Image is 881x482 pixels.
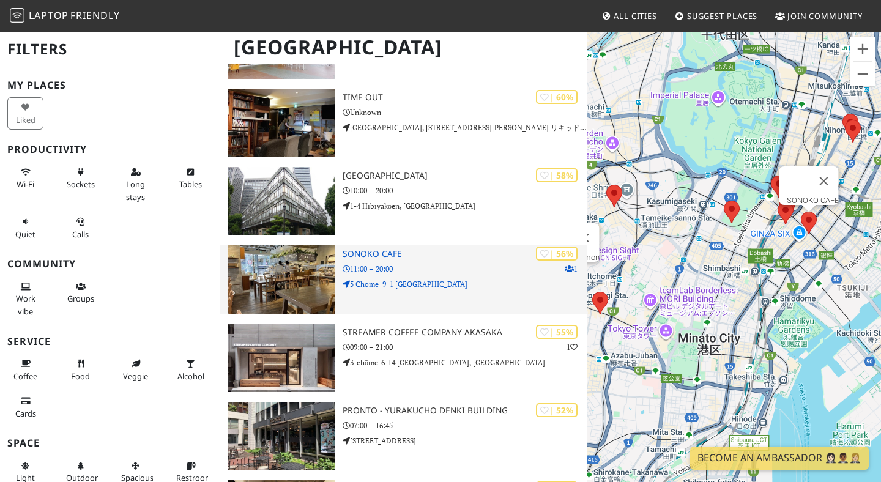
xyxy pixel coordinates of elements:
a: Join Community [770,5,868,27]
a: Hibiya Library & Museum | 58% [GEOGRAPHIC_DATA] 10:00 – 20:00 1-4 Hibiyakōen, [GEOGRAPHIC_DATA] [220,167,587,235]
h3: Community [7,258,213,270]
h3: [GEOGRAPHIC_DATA] [343,171,587,181]
button: Sockets [62,162,99,195]
p: [GEOGRAPHIC_DATA], [STREET_ADDRESS][PERSON_NAME] リキッドルーム [343,122,587,133]
div: | 58% [536,168,578,182]
button: Veggie [117,354,154,386]
a: SONOKO CAFE [787,196,839,205]
span: Quiet [15,229,35,240]
p: 5 Chome−9−1 [GEOGRAPHIC_DATA] [343,278,587,290]
img: LaptopFriendly [10,8,24,23]
div: | 56% [536,247,578,261]
img: Time Out [228,89,335,157]
img: SONOKO CAFE [228,245,335,314]
span: Video/audio calls [72,229,89,240]
span: Work-friendly tables [179,179,202,190]
button: Alcohol [173,354,209,386]
span: Coffee [13,371,37,382]
button: Tables [173,162,209,195]
h3: PRONTO - Yurakucho Denki Building [343,406,587,416]
a: LaptopFriendly LaptopFriendly [10,6,120,27]
p: 1-4 Hibiyakōen, [GEOGRAPHIC_DATA] [343,200,587,212]
a: Streamer Coffee Company Akasaka | 55% 1 Streamer Coffee Company Akasaka 09:00 – 21:00 3-chōme-6-1... [220,324,587,392]
button: Close [809,166,839,196]
h1: [GEOGRAPHIC_DATA] [224,31,585,64]
a: Time Out | 60% Time Out Unknown [GEOGRAPHIC_DATA], [STREET_ADDRESS][PERSON_NAME] リキッドルーム [220,89,587,157]
p: 11:00 – 20:00 [343,263,587,275]
span: Credit cards [15,408,36,419]
div: | 60% [536,90,578,104]
button: Cards [7,391,43,423]
button: Work vibe [7,276,43,321]
p: [STREET_ADDRESS] [343,435,587,447]
span: Stable Wi-Fi [17,179,34,190]
p: 3-chōme-6-14 [GEOGRAPHIC_DATA], [GEOGRAPHIC_DATA] [343,357,587,368]
h3: Space [7,437,213,449]
img: Hibiya Library & Museum [228,167,335,235]
p: 1 [567,341,578,353]
button: Zoom out [850,62,875,86]
span: Friendly [70,9,119,22]
button: Zoom in [850,37,875,61]
h3: Service [7,336,213,347]
span: Group tables [67,293,94,304]
h2: Filters [7,31,213,68]
span: Alcohol [177,371,204,382]
div: | 55% [536,325,578,339]
img: Streamer Coffee Company Akasaka [228,324,335,392]
button: Long stays [117,162,154,207]
span: Laptop [29,9,69,22]
span: People working [16,293,35,316]
img: PRONTO - Yurakucho Denki Building [228,402,335,470]
a: All Cities [597,5,662,27]
h3: Streamer Coffee Company Akasaka [343,327,587,338]
span: Join Community [787,10,863,21]
h3: Productivity [7,144,213,155]
a: Become an Ambassador 🤵🏻‍♀️🤵🏾‍♂️🤵🏼‍♀️ [690,447,869,470]
button: Groups [62,276,99,309]
p: Unknown [343,106,587,118]
button: Food [62,354,99,386]
span: All Cities [614,10,657,21]
a: SONOKO CAFE | 56% 1 SONOKO CAFE 11:00 – 20:00 5 Chome−9−1 [GEOGRAPHIC_DATA] [220,245,587,314]
p: 10:00 – 20:00 [343,185,587,196]
span: Veggie [123,371,148,382]
p: 09:00 – 21:00 [343,341,587,353]
a: PRONTO - Yurakucho Denki Building | 52% PRONTO - Yurakucho Denki Building 07:00 – 16:45 [STREET_A... [220,402,587,470]
button: Calls [62,212,99,244]
h3: SONOKO CAFE [343,249,587,259]
button: Coffee [7,354,43,386]
span: Long stays [126,179,145,202]
div: | 52% [536,403,578,417]
button: Wi-Fi [7,162,43,195]
h3: My Places [7,80,213,91]
p: 07:00 – 16:45 [343,420,587,431]
p: 1 [565,263,578,275]
button: Quiet [7,212,43,244]
h3: Time Out [343,92,587,103]
a: Suggest Places [670,5,763,27]
span: Food [71,371,90,382]
span: Suggest Places [687,10,758,21]
span: Power sockets [67,179,95,190]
